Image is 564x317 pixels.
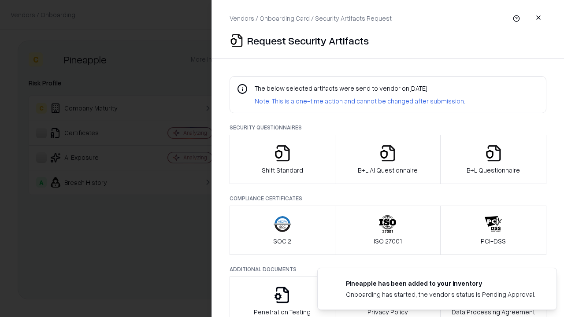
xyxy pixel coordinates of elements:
p: SOC 2 [273,236,291,246]
button: PCI-DSS [440,206,546,255]
div: Onboarding has started, the vendor's status is Pending Approval. [346,290,535,299]
p: B+L AI Questionnaire [358,166,418,175]
button: Shift Standard [230,135,335,184]
button: B+L AI Questionnaire [335,135,441,184]
p: Additional Documents [230,265,546,273]
img: pineappleenergy.com [328,279,339,289]
p: Request Security Artifacts [247,33,369,48]
p: Compliance Certificates [230,195,546,202]
button: B+L Questionnaire [440,135,546,184]
p: B+L Questionnaire [467,166,520,175]
p: Privacy Policy [367,307,408,317]
button: ISO 27001 [335,206,441,255]
p: The below selected artifacts were send to vendor on [DATE] . [255,84,465,93]
p: Security Questionnaires [230,124,546,131]
p: Note: This is a one-time action and cannot be changed after submission. [255,96,465,106]
div: Pineapple has been added to your inventory [346,279,535,288]
p: ISO 27001 [374,236,402,246]
p: Vendors / Onboarding Card / Security Artifacts Request [230,14,392,23]
button: SOC 2 [230,206,335,255]
p: Penetration Testing [254,307,311,317]
p: Data Processing Agreement [452,307,535,317]
p: Shift Standard [262,166,303,175]
p: PCI-DSS [481,236,506,246]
